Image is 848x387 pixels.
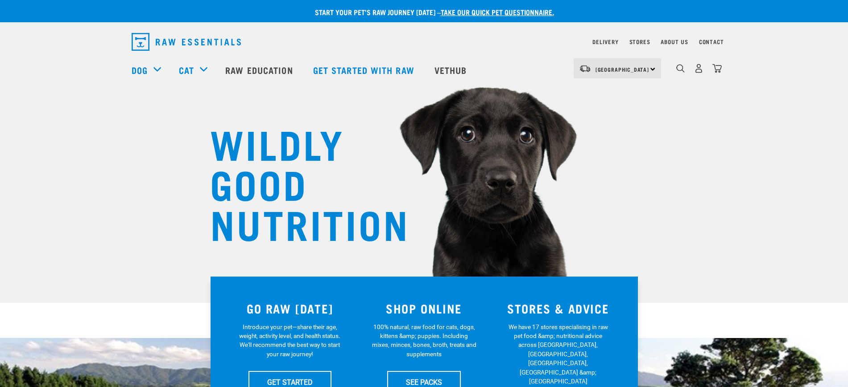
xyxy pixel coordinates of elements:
a: Delivery [592,40,618,43]
span: [GEOGRAPHIC_DATA] [596,68,649,71]
a: Get started with Raw [304,52,426,88]
nav: dropdown navigation [124,29,724,54]
img: home-icon@2x.png [712,64,722,73]
a: Vethub [426,52,478,88]
h1: WILDLY GOOD NUTRITION [210,122,389,243]
p: We have 17 stores specialising in raw pet food &amp; nutritional advice across [GEOGRAPHIC_DATA],... [506,322,611,386]
p: 100% natural, raw food for cats, dogs, kittens &amp; puppies. Including mixes, minces, bones, bro... [372,322,476,359]
p: Introduce your pet—share their age, weight, activity level, and health status. We'll recommend th... [237,322,342,359]
img: Raw Essentials Logo [132,33,241,51]
a: Stores [629,40,650,43]
a: Raw Education [216,52,304,88]
a: take our quick pet questionnaire. [441,10,554,14]
h3: SHOP ONLINE [362,301,486,315]
a: Cat [179,63,194,77]
img: user.png [694,64,703,73]
a: About Us [661,40,688,43]
img: van-moving.png [579,65,591,73]
h3: GO RAW [DATE] [228,301,352,315]
a: Contact [699,40,724,43]
img: home-icon-1@2x.png [676,64,685,73]
h3: STORES & ADVICE [496,301,620,315]
a: Dog [132,63,148,77]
